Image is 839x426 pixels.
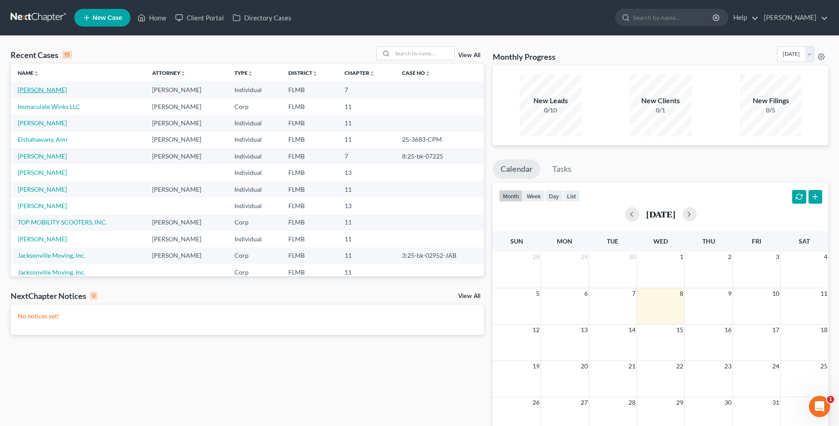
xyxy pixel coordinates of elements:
a: Case Nounfold_more [402,70,430,76]
span: 8 [679,288,684,299]
a: [PERSON_NAME] [18,186,67,193]
span: 3 [775,252,780,262]
div: NextChapter Notices [11,290,98,301]
div: 0/1 [630,106,692,115]
a: Typeunfold_more [234,70,253,76]
i: unfold_more [180,71,186,76]
span: Wed [653,237,668,245]
a: Calendar [493,159,540,179]
button: week [523,190,545,202]
a: TOP MOBILITY SCOOTERS, INC. [18,218,107,226]
a: Home [133,10,171,26]
td: FLMB [281,115,337,131]
span: 19 [532,361,540,372]
span: 13 [580,325,589,335]
span: New Case [92,15,122,21]
a: [PERSON_NAME] [18,86,67,93]
span: 25 [820,361,828,372]
div: 0/5 [740,106,802,115]
span: 22 [675,361,684,372]
td: 11 [337,132,395,148]
td: 7 [337,148,395,164]
span: Sat [799,237,810,245]
a: Jacksonville Moving, Inc. [18,252,85,259]
iframe: Intercom live chat [809,396,830,417]
span: 1 [827,396,834,403]
span: 31 [771,397,780,408]
span: 5 [535,288,540,299]
span: 20 [580,361,589,372]
td: [PERSON_NAME] [145,81,227,98]
span: 23 [724,361,732,372]
span: Mon [557,237,572,245]
a: Elshahawany, Amr [18,136,68,143]
td: FLMB [281,98,337,115]
a: Immaculate Winks LLC [18,103,80,110]
td: 25-3683-CPM [395,132,484,148]
span: Fri [752,237,761,245]
td: FLMB [281,198,337,214]
span: 21 [628,361,636,372]
span: 9 [727,288,732,299]
span: 11 [820,288,828,299]
span: 16 [724,325,732,335]
span: 24 [771,361,780,372]
td: 11 [337,231,395,247]
i: unfold_more [34,71,39,76]
span: Thu [702,237,715,245]
h2: [DATE] [646,209,675,219]
div: 0/10 [520,106,582,115]
i: unfold_more [312,71,318,76]
a: [PERSON_NAME] [18,235,67,243]
h3: Monthly Progress [493,51,556,62]
a: Districtunfold_more [288,70,318,76]
a: [PERSON_NAME] [759,10,828,26]
a: Directory Cases [228,10,296,26]
a: Attorneyunfold_more [152,70,186,76]
td: Individual [227,181,281,198]
span: 28 [532,252,540,262]
div: 15 [62,51,72,59]
a: Chapterunfold_more [345,70,375,76]
a: [PERSON_NAME] [18,152,67,160]
td: 8:25-bk-07225 [395,148,484,164]
a: Help [729,10,759,26]
span: 29 [580,252,589,262]
td: 13 [337,164,395,181]
td: [PERSON_NAME] [145,98,227,115]
input: Search by name... [633,9,714,26]
td: [PERSON_NAME] [145,115,227,131]
td: 13 [337,198,395,214]
button: day [545,190,563,202]
td: [PERSON_NAME] [145,231,227,247]
i: unfold_more [248,71,253,76]
a: Tasks [544,159,579,179]
span: 18 [820,325,828,335]
a: [PERSON_NAME] [18,169,67,176]
span: 14 [628,325,636,335]
span: Tue [607,237,618,245]
td: Corp [227,214,281,231]
a: [PERSON_NAME] [18,202,67,209]
td: FLMB [281,264,337,280]
span: 7 [631,288,636,299]
td: FLMB [281,132,337,148]
td: Corp [227,98,281,115]
span: 6 [583,288,589,299]
p: No notices yet! [18,312,477,321]
i: unfold_more [369,71,375,76]
td: FLMB [281,231,337,247]
a: [PERSON_NAME] [18,119,67,127]
td: 7 [337,81,395,98]
td: [PERSON_NAME] [145,148,227,164]
span: 4 [823,252,828,262]
a: Client Portal [171,10,228,26]
td: 11 [337,214,395,231]
td: Individual [227,115,281,131]
td: 11 [337,264,395,280]
td: FLMB [281,81,337,98]
td: FLMB [281,248,337,264]
td: FLMB [281,164,337,181]
div: New Leads [520,96,582,106]
span: 29 [675,397,684,408]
